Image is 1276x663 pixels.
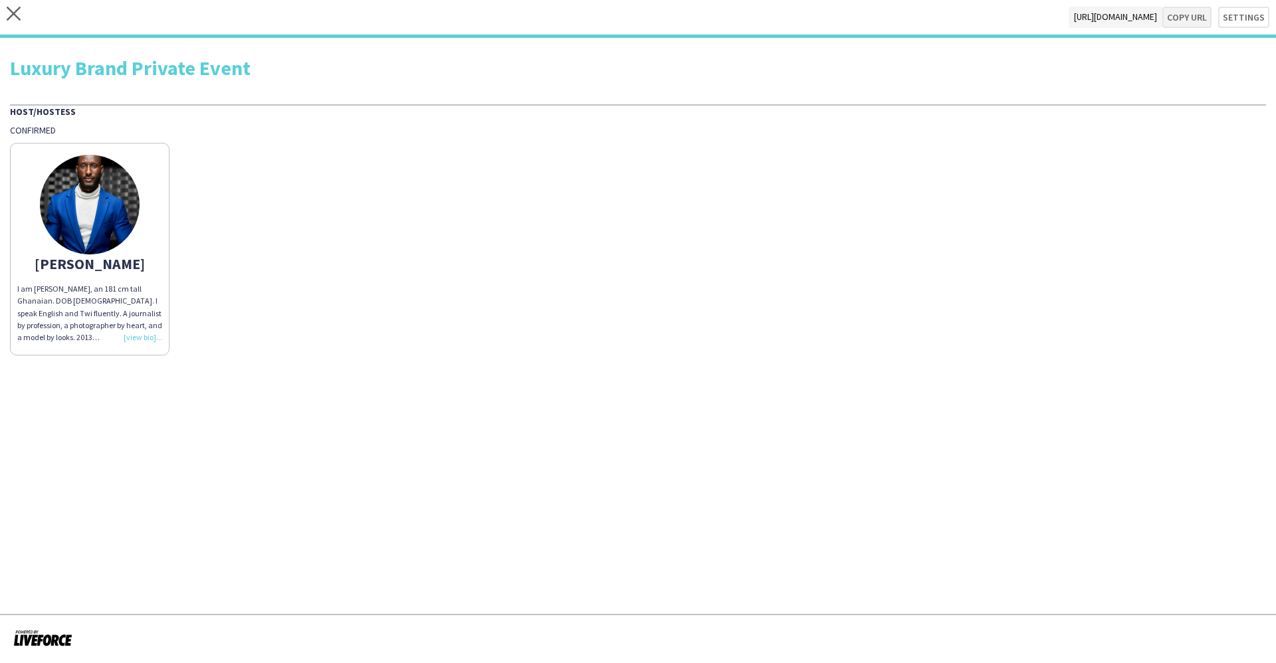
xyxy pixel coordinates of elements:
span: [URL][DOMAIN_NAME] [1069,7,1162,28]
div: [PERSON_NAME] [17,258,162,270]
button: Settings [1218,7,1269,28]
img: thumb-1f3fa0a6-81b1-46d3-8b3f-f1257f6b88eb.jpg [40,155,140,254]
div: Luxury Brand Private Event [10,58,1266,78]
button: Copy url [1162,7,1212,28]
div: Confirmed [10,124,1266,136]
img: Powered by Liveforce [13,628,72,647]
div: I am [PERSON_NAME], an 181 cm tall Ghanaian. DOB [DEMOGRAPHIC_DATA]. I speak English and Twi flue... [17,283,162,343]
div: Host/Hostess [10,104,1266,118]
